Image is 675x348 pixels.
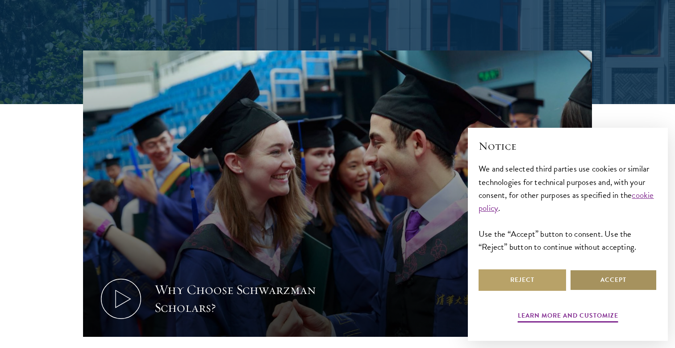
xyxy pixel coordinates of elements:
[479,269,566,291] button: Reject
[518,310,618,324] button: Learn more and customize
[154,281,320,317] div: Why Choose Schwarzman Scholars?
[83,50,592,337] button: Why Choose Schwarzman Scholars?
[479,189,654,214] a: cookie policy
[479,162,657,253] div: We and selected third parties use cookies or similar technologies for technical purposes and, wit...
[570,269,657,291] button: Accept
[479,138,657,154] h2: Notice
